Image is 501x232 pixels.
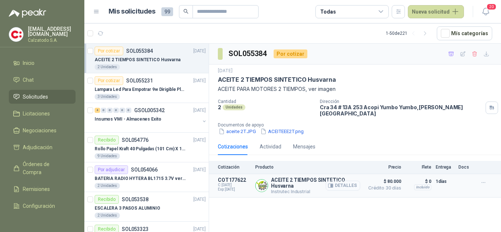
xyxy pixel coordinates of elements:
[28,26,76,37] p: [EMAIL_ADDRESS][DOMAIN_NAME]
[218,183,251,187] span: C: [DATE]
[131,167,158,172] p: SOL054066
[95,146,186,152] p: Rollo Papel Kraft 40 Pulgadas (101 Cm) X 150 Mts 60 Gr
[218,85,492,93] p: ACEITE PARA MOTORES 2 TIEMPOS, ver imagen
[84,44,209,73] a: Por cotizarSOL055384[DATE] ACEITE 2 TIEMPOS SINTETICO Husvarna2 Unidades
[28,38,76,43] p: Calzatodo S.A.
[218,177,251,183] p: COT177622
[23,110,50,118] span: Licitaciones
[23,185,50,193] span: Remisiones
[218,99,314,104] p: Cantidad
[218,143,248,151] div: Cotizaciones
[84,162,209,192] a: Por adjudicarSOL054066[DATE] BATERIA RADIO HYTERA BL1715 3.7V ver imagen2 Unidades
[255,165,360,170] p: Producto
[406,177,431,186] p: $ 0
[95,136,119,144] div: Recibido
[95,106,207,129] a: 4 0 0 0 0 0 GSOL005342[DATE] Insumos VMI - Almacenes Exito
[218,128,257,135] button: aceite 2T.JPG
[218,104,221,110] p: 2
[293,143,315,151] div: Mensajes
[479,5,492,18] button: 20
[218,122,498,128] p: Documentos de apoyo
[365,165,401,170] p: Precio
[228,48,268,59] h3: SOL055384
[9,107,76,121] a: Licitaciones
[95,86,186,93] p: Lampara Led Para Empotrar 9w Dirigible Plafon 11cm
[437,26,492,40] button: Mís categorías
[218,187,251,192] span: Exp: [DATE]
[406,165,431,170] p: Flete
[260,143,281,151] div: Actividad
[218,67,233,74] p: [DATE]
[271,177,360,189] p: ACEITE 2 TIEMPOS SINTETICO Husvarna
[408,5,464,18] button: Nueva solicitud
[458,165,473,170] p: Docs
[23,202,55,210] span: Configuración
[126,108,131,113] div: 0
[95,64,120,70] div: 2 Unidades
[95,47,123,55] div: Por cotizar
[486,3,497,10] span: 20
[223,104,245,110] div: Unidades
[193,107,206,114] p: [DATE]
[84,133,209,162] a: RecibidoSOL054776[DATE] Rollo Papel Kraft 40 Pulgadas (101 Cm) X 150 Mts 60 Gr9 Unidades
[218,165,251,170] p: Cotización
[23,126,56,135] span: Negociaciones
[183,9,189,14] span: search
[274,49,307,58] div: Por cotizar
[126,48,153,54] p: SOL055384
[95,183,120,189] div: 2 Unidades
[84,73,209,103] a: Por cotizarSOL055231[DATE] Lampara Led Para Empotrar 9w Dirigible Plafon 11cm3 Unidades
[84,192,209,222] a: RecibidoSOL053538[DATE] ESCALERA 3 PASOS ALUMINIO2 Unidades
[436,165,454,170] p: Entrega
[95,165,128,174] div: Por adjudicar
[9,27,23,41] img: Company Logo
[95,56,180,63] p: ACEITE 2 TIEMPOS SINTETICO Husvarna
[95,205,160,212] p: ESCALERA 3 PASOS ALUMINIO
[95,213,120,218] div: 2 Unidades
[95,108,100,113] div: 4
[193,77,206,84] p: [DATE]
[193,137,206,144] p: [DATE]
[320,99,483,104] p: Dirección
[414,184,431,190] div: Incluido
[126,78,153,83] p: SOL055231
[218,76,336,84] p: ACEITE 2 TIEMPOS SINTETICO Husvarna
[193,196,206,203] p: [DATE]
[365,186,401,190] span: Crédito 30 días
[326,181,360,191] button: Detalles
[320,104,483,117] p: Cra 34 # 13A 253 Acopi Yumbo Yumbo , [PERSON_NAME][GEOGRAPHIC_DATA]
[320,8,336,16] div: Todas
[436,177,454,186] p: 1 días
[23,160,69,176] span: Órdenes de Compra
[23,76,34,84] span: Chat
[120,108,125,113] div: 0
[95,94,120,100] div: 3 Unidades
[260,128,304,135] button: ACEITEEE2T.png
[271,189,360,194] p: Instrutec Industrial
[101,108,106,113] div: 0
[161,7,173,16] span: 99
[95,195,119,204] div: Recibido
[365,177,401,186] span: $ 80.000
[122,227,149,232] p: SOL053323
[95,153,120,159] div: 9 Unidades
[9,9,46,18] img: Logo peakr
[122,137,149,143] p: SOL054776
[9,182,76,196] a: Remisiones
[23,93,48,101] span: Solicitudes
[113,108,119,113] div: 0
[386,27,431,39] div: 1 - 50 de 221
[109,6,156,17] h1: Mis solicitudes
[9,56,76,70] a: Inicio
[9,140,76,154] a: Adjudicación
[256,180,268,192] img: Company Logo
[107,108,113,113] div: 0
[193,48,206,55] p: [DATE]
[9,157,76,179] a: Órdenes de Compra
[23,59,34,67] span: Inicio
[9,73,76,87] a: Chat
[9,124,76,137] a: Negociaciones
[134,108,165,113] p: GSOL005342
[95,116,161,123] p: Insumos VMI - Almacenes Exito
[95,76,123,85] div: Por cotizar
